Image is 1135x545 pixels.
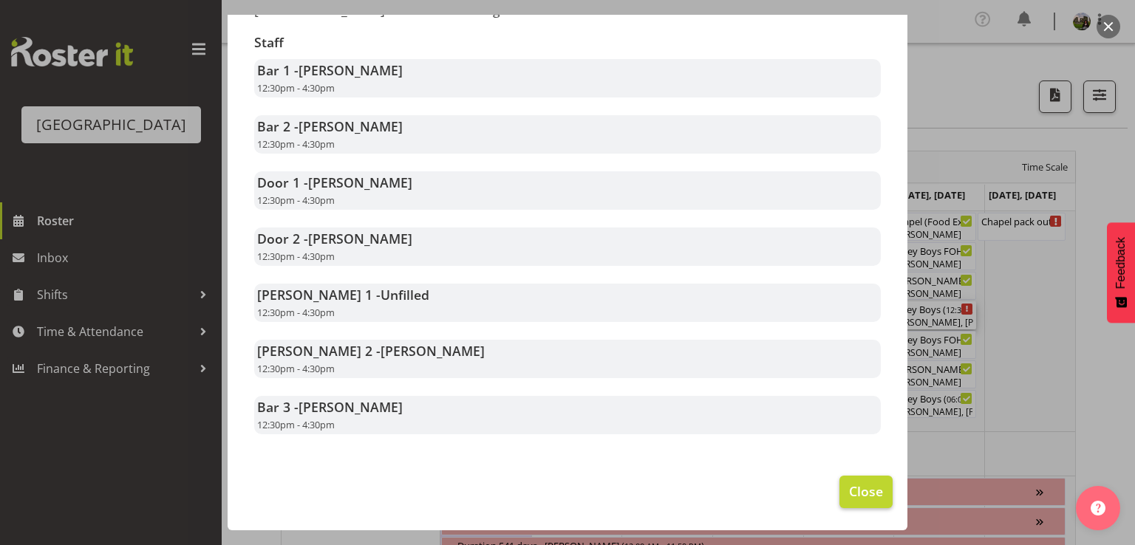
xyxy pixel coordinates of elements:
[257,418,335,431] span: 12:30pm - 4:30pm
[257,117,403,135] strong: Bar 2 -
[1107,222,1135,323] button: Feedback - Show survey
[381,286,429,304] span: Unfilled
[257,306,335,319] span: 12:30pm - 4:30pm
[257,174,412,191] strong: Door 1 -
[849,481,883,501] span: Close
[254,35,881,50] h3: Staff
[257,193,335,207] span: 12:30pm - 4:30pm
[257,250,335,263] span: 12:30pm - 4:30pm
[381,342,485,360] span: [PERSON_NAME]
[257,61,403,79] strong: Bar 1 -
[257,362,335,375] span: 12:30pm - 4:30pm
[299,398,403,416] span: [PERSON_NAME]
[257,286,429,304] strong: [PERSON_NAME] 1 -
[1091,501,1105,515] img: help-xxl-2.png
[308,230,412,247] span: [PERSON_NAME]
[308,174,412,191] span: [PERSON_NAME]
[839,476,893,508] button: Close
[254,1,559,18] p: [GEOGRAPHIC_DATA] - Reserved seating
[1114,237,1128,289] span: Feedback
[257,137,335,151] span: 12:30pm - 4:30pm
[257,81,335,95] span: 12:30pm - 4:30pm
[299,61,403,79] span: [PERSON_NAME]
[299,117,403,135] span: [PERSON_NAME]
[257,230,412,247] strong: Door 2 -
[257,398,403,416] strong: Bar 3 -
[257,342,485,360] strong: [PERSON_NAME] 2 -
